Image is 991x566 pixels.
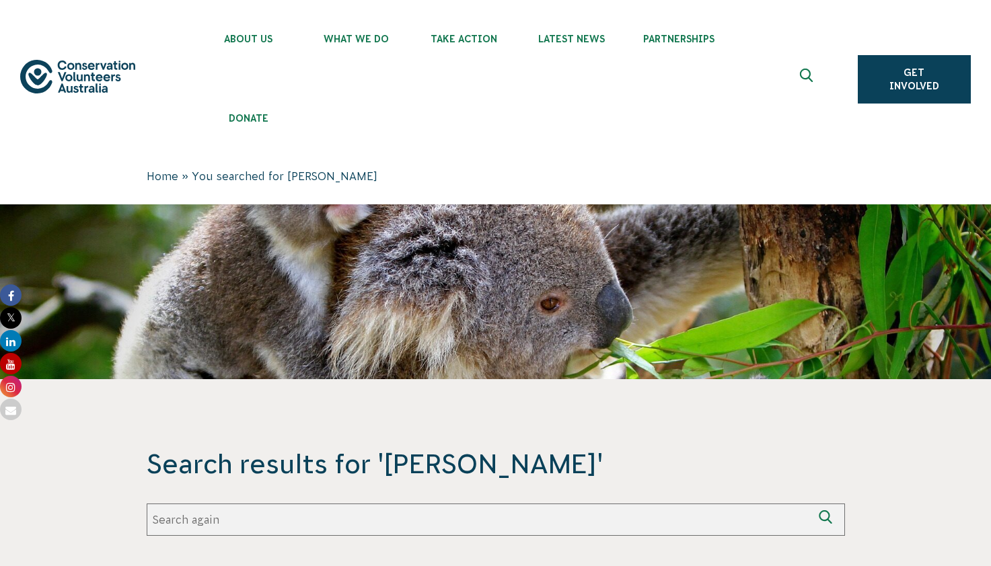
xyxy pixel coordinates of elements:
[517,34,625,44] span: Latest News
[799,69,816,90] span: Expand search box
[858,55,971,104] a: Get Involved
[147,170,178,182] a: Home
[625,34,733,44] span: Partnerships
[194,113,302,124] span: Donate
[147,503,813,536] input: Search again
[194,34,302,44] span: About Us
[302,34,410,44] span: What We Do
[410,34,517,44] span: Take Action
[20,60,135,93] img: logo.svg
[192,170,377,182] span: You searched for [PERSON_NAME]
[792,63,824,95] button: Expand search box Close search box
[147,446,845,481] span: Search results for '[PERSON_NAME]'
[182,170,188,182] span: »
